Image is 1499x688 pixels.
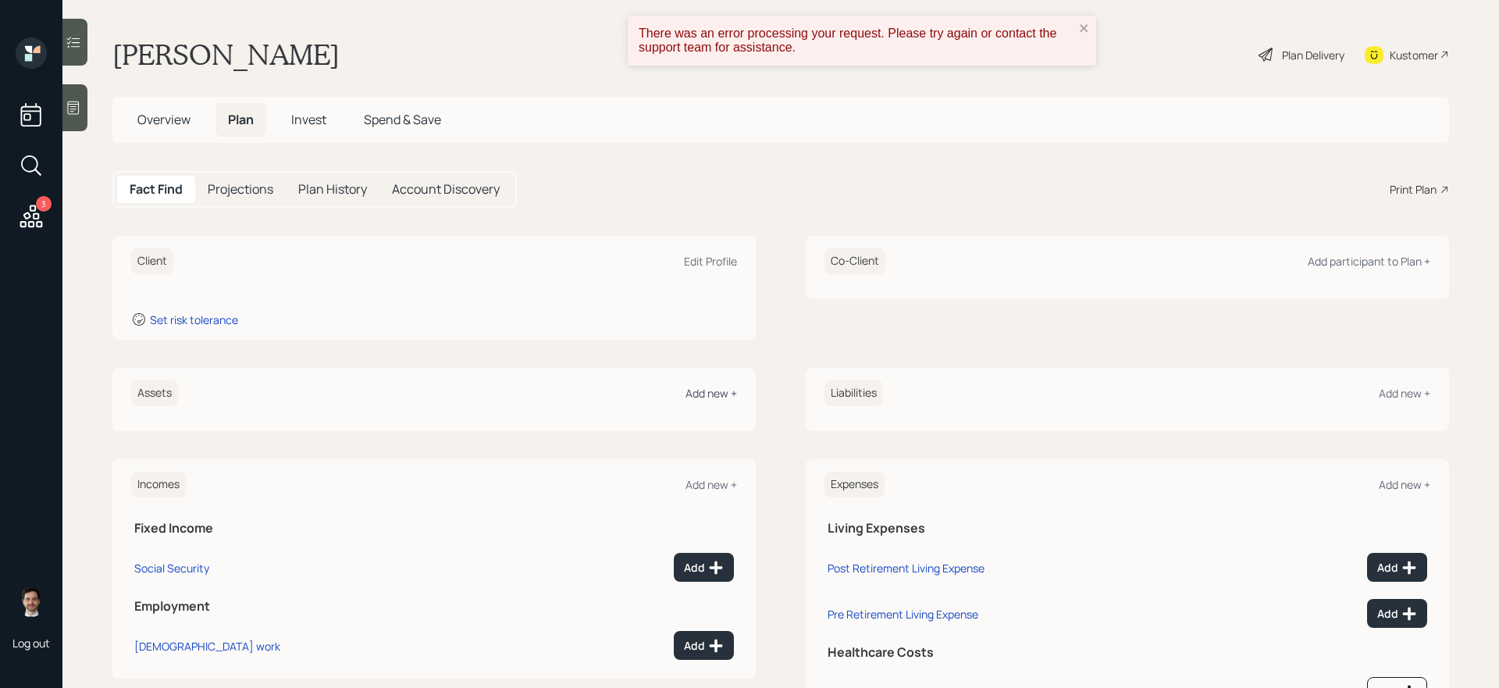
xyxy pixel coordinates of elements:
[131,472,186,497] h6: Incomes
[134,521,734,536] h5: Fixed Income
[298,182,367,197] h5: Plan History
[674,553,734,582] button: Add
[112,37,340,72] h1: [PERSON_NAME]
[674,631,734,660] button: Add
[684,254,737,269] div: Edit Profile
[1379,386,1430,401] div: Add new +
[685,477,737,492] div: Add new +
[131,380,178,406] h6: Assets
[1367,553,1427,582] button: Add
[824,248,885,274] h6: Co-Client
[828,645,1427,660] h5: Healthcare Costs
[16,586,47,617] img: jonah-coleman-headshot.png
[685,386,737,401] div: Add new +
[131,248,173,274] h6: Client
[134,561,209,576] div: Social Security
[1379,477,1430,492] div: Add new +
[150,312,238,327] div: Set risk tolerance
[134,599,734,614] h5: Employment
[1377,560,1417,576] div: Add
[228,111,254,128] span: Plan
[134,639,280,654] div: [DEMOGRAPHIC_DATA] work
[208,182,273,197] h5: Projections
[1390,47,1438,63] div: Kustomer
[1308,254,1430,269] div: Add participant to Plan +
[828,607,978,622] div: Pre Retirement Living Expense
[12,636,50,651] div: Log out
[364,111,441,128] span: Spend & Save
[137,111,190,128] span: Overview
[639,27,1074,55] div: There was an error processing your request. Please try again or contact the support team for assi...
[824,380,883,406] h6: Liabilities
[824,472,885,497] h6: Expenses
[1377,606,1417,622] div: Add
[1282,47,1344,63] div: Plan Delivery
[828,561,984,576] div: Post Retirement Living Expense
[1390,181,1437,198] div: Print Plan
[130,182,183,197] h5: Fact Find
[291,111,326,128] span: Invest
[1367,599,1427,628] button: Add
[1079,22,1090,37] button: close
[684,638,724,654] div: Add
[392,182,500,197] h5: Account Discovery
[36,196,52,212] div: 3
[828,521,1427,536] h5: Living Expenses
[684,560,724,576] div: Add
